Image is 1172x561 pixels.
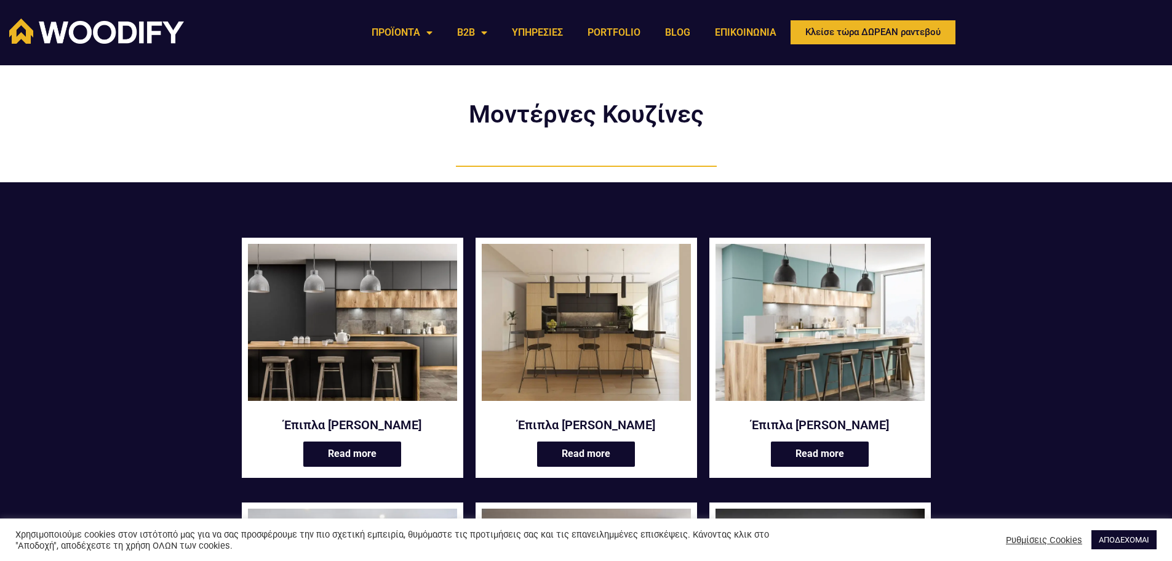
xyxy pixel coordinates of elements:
div: Χρησιμοποιούμε cookies στον ιστότοπό μας για να σας προσφέρουμε την πιο σχετική εμπειρία, θυμόμασ... [15,529,815,551]
a: Anakena κουζίνα [248,244,457,409]
a: Read more about “Έπιπλα κουζίνας Arashi” [537,442,635,467]
a: ΠΡΟΪΟΝΤΑ [359,18,445,47]
a: CUSTOM-ΕΠΙΠΛΑ-ΚΟΥΖΙΝΑΣ-BEIBU-ΣΕ-ΠΡΑΣΙΝΟ-ΧΡΩΜΑ-ΜΕ-ΞΥΛΟ [716,244,925,409]
span: Κλείσε τώρα ΔΩΡΕΑΝ ραντεβού [805,28,941,37]
img: Woodify [9,18,184,44]
a: PORTFOLIO [575,18,653,47]
a: Ρυθμίσεις Cookies [1006,535,1082,546]
a: Έπιπλα [PERSON_NAME] [482,417,691,433]
h2: Μοντέρνες Κουζίνες [439,102,734,127]
a: ΥΠΗΡΕΣΙΕΣ [500,18,575,47]
a: B2B [445,18,500,47]
a: Κλείσε τώρα ΔΩΡΕΑΝ ραντεβού [789,18,957,46]
a: Read more about “Έπιπλα κουζίνας Beibu” [771,442,869,467]
a: Έπιπλα [PERSON_NAME] [716,417,925,433]
a: ΕΠΙΚΟΙΝΩΝΙΑ [703,18,789,47]
a: Έπιπλα [PERSON_NAME] [248,417,457,433]
nav: Menu [359,18,789,47]
a: BLOG [653,18,703,47]
a: ΑΠΟΔΕΧΟΜΑΙ [1091,530,1157,549]
a: Arashi κουζίνα [482,244,691,409]
a: Read more about “Έπιπλα κουζίνας Anakena” [303,442,401,467]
